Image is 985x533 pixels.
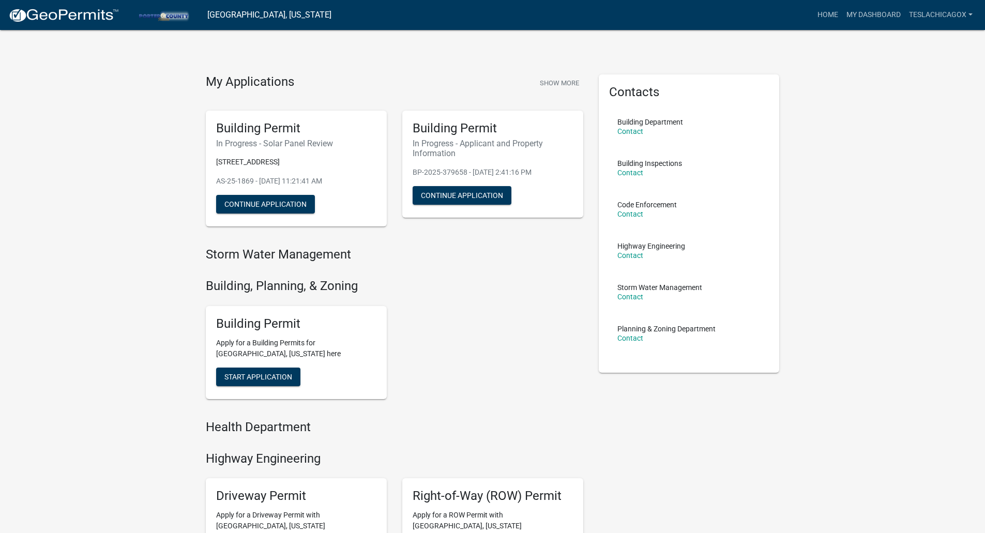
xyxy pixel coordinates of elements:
button: Start Application [216,368,300,386]
a: Contact [617,127,643,135]
h4: Health Department [206,420,583,435]
p: Planning & Zoning Department [617,325,716,332]
p: Storm Water Management [617,284,702,291]
a: Home [813,5,842,25]
img: Porter County, Indiana [127,8,199,22]
p: Highway Engineering [617,242,685,250]
a: [GEOGRAPHIC_DATA], [US_STATE] [207,6,331,24]
p: Apply for a ROW Permit with [GEOGRAPHIC_DATA], [US_STATE] [413,510,573,531]
h5: Building Permit [216,121,376,136]
p: Building Department [617,118,683,126]
p: BP-2025-379658 - [DATE] 2:41:16 PM [413,167,573,178]
button: Show More [536,74,583,92]
h5: Driveway Permit [216,489,376,504]
button: Continue Application [413,186,511,205]
h6: In Progress - Applicant and Property Information [413,139,573,158]
p: Building Inspections [617,160,682,167]
p: Apply for a Driveway Permit with [GEOGRAPHIC_DATA], [US_STATE] [216,510,376,531]
a: Contact [617,169,643,177]
h5: Building Permit [413,121,573,136]
a: Contact [617,293,643,301]
p: AS-25-1869 - [DATE] 11:21:41 AM [216,176,376,187]
span: Start Application [224,372,292,380]
h4: Storm Water Management [206,247,583,262]
h6: In Progress - Solar Panel Review [216,139,376,148]
p: [STREET_ADDRESS] [216,157,376,167]
p: Apply for a Building Permits for [GEOGRAPHIC_DATA], [US_STATE] here [216,338,376,359]
a: TeslaChicagoX [905,5,977,25]
a: My Dashboard [842,5,905,25]
h4: My Applications [206,74,294,90]
a: Contact [617,334,643,342]
a: Contact [617,251,643,260]
button: Continue Application [216,195,315,214]
a: Contact [617,210,643,218]
p: Code Enforcement [617,201,677,208]
h4: Highway Engineering [206,451,583,466]
h5: Building Permit [216,316,376,331]
h5: Contacts [609,85,769,100]
h5: Right-of-Way (ROW) Permit [413,489,573,504]
h4: Building, Planning, & Zoning [206,279,583,294]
